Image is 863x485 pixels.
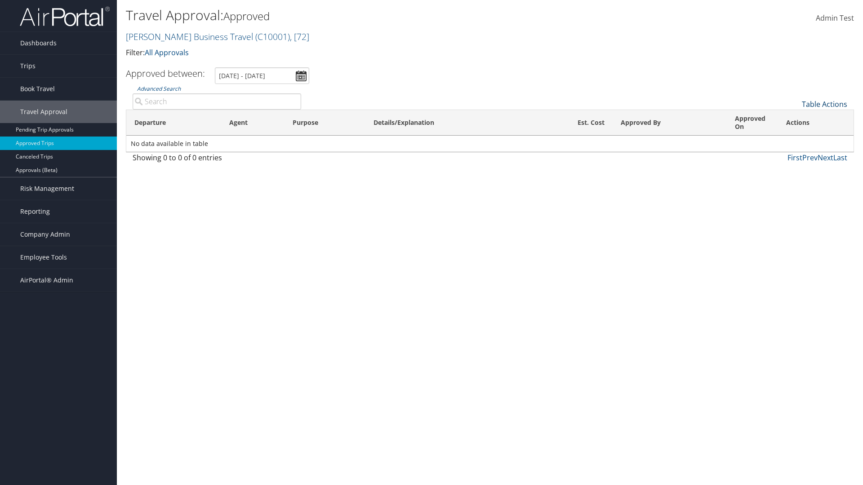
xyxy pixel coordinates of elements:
a: Prev [802,153,818,163]
span: Risk Management [20,177,74,200]
h3: Approved between: [126,67,205,79]
span: AirPortal® Admin [20,269,73,291]
span: Admin Test [816,13,854,23]
span: Reporting [20,200,50,223]
th: Agent [221,110,285,136]
span: ( C10001 ) [255,31,290,43]
a: Last [833,153,847,163]
img: airportal-logo.png [20,6,110,27]
span: , [ 72 ] [290,31,309,43]
th: Est. Cost: activate to sort column ascending [529,110,612,136]
th: Departure: activate to sort column ascending [126,110,221,136]
a: All Approvals [145,48,189,57]
th: Approved By: activate to sort column ascending [613,110,727,136]
span: Book Travel [20,78,55,100]
small: Approved [223,9,270,23]
a: Advanced Search [137,85,181,93]
th: Purpose [285,110,365,136]
a: First [787,153,802,163]
td: No data available in table [126,136,854,152]
a: Admin Test [816,4,854,32]
th: Approved On: activate to sort column ascending [727,110,778,136]
th: Actions [778,110,854,136]
a: [PERSON_NAME] Business Travel [126,31,309,43]
span: Trips [20,55,36,77]
a: Table Actions [802,99,847,109]
h1: Travel Approval: [126,6,611,25]
input: [DATE] - [DATE] [215,67,309,84]
div: Showing 0 to 0 of 0 entries [133,152,301,168]
a: Next [818,153,833,163]
input: Advanced Search [133,93,301,110]
span: Travel Approval [20,101,67,123]
span: Dashboards [20,32,57,54]
th: Details/Explanation [365,110,529,136]
p: Filter: [126,47,611,59]
span: Employee Tools [20,246,67,269]
span: Company Admin [20,223,70,246]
